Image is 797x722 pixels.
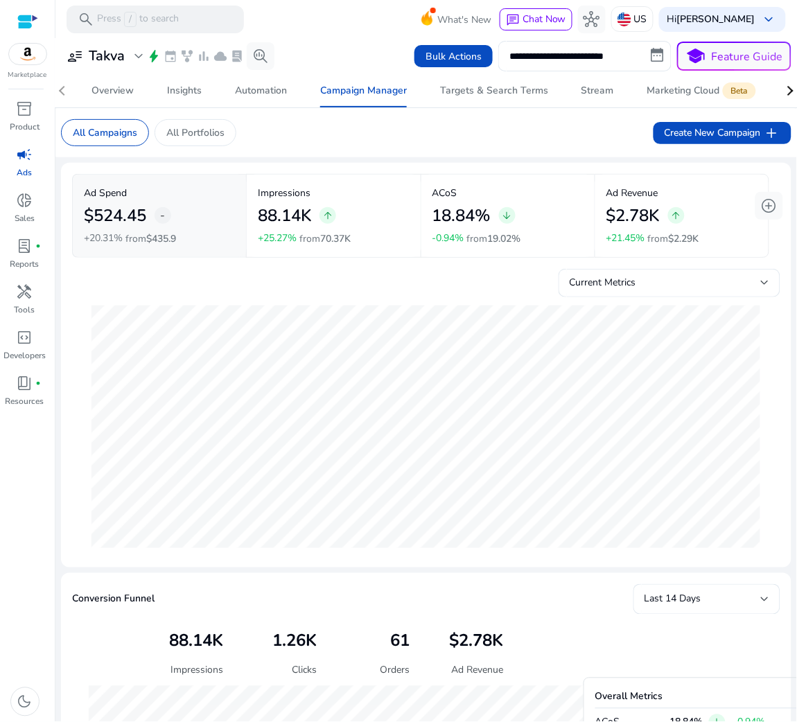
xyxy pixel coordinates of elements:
[523,12,566,26] span: Chat Now
[130,48,147,64] span: expand_more
[320,232,351,245] span: 70.37K
[9,44,46,64] img: amazon.svg
[15,212,35,224] p: Sales
[3,349,46,362] p: Developers
[10,258,40,270] p: Reports
[634,7,647,31] p: US
[677,12,755,26] b: [PERSON_NAME]
[667,15,755,24] p: Hi
[17,100,33,117] span: inventory_2
[432,234,464,243] p: -0.94%
[761,11,778,28] span: keyboard_arrow_down
[581,86,614,96] div: Stream
[97,12,179,27] p: Press to search
[299,231,351,246] p: from
[36,380,42,386] span: fiber_manual_record
[17,192,33,209] span: donut_small
[500,8,572,30] button: chatChat Now
[8,70,47,80] p: Marketplace
[391,631,410,651] h2: 61
[36,243,42,249] span: fiber_manual_record
[17,238,33,254] span: lab_profile
[578,6,606,33] button: hub
[6,395,44,407] p: Resources
[17,283,33,300] span: handyman
[84,206,146,226] h2: $524.45
[506,13,520,27] span: chat
[67,48,83,64] span: user_attributes
[17,694,33,710] span: dark_mode
[584,11,600,28] span: hub
[686,46,706,67] span: school
[432,206,491,226] h2: 18.84%
[171,663,224,678] p: Impressions
[161,207,166,224] span: -
[645,592,701,606] span: Last 14 Days
[677,42,791,71] button: schoolFeature Guide
[606,234,645,243] p: +21.45%
[235,86,287,96] div: Automation
[72,594,155,606] h5: Conversion Funnel
[426,49,482,64] span: Bulk Actions
[648,231,699,246] p: from
[606,206,660,226] h2: $2.78K
[258,206,311,226] h2: 88.14K
[320,86,407,96] div: Campaign Manager
[755,192,783,220] button: add_circle
[124,12,137,27] span: /
[73,125,137,140] p: All Campaigns
[761,197,778,214] span: add_circle
[467,231,521,246] p: from
[380,663,410,678] p: Orders
[15,303,35,316] p: Tools
[723,82,756,99] span: Beta
[125,231,176,246] p: from
[89,48,125,64] h3: Takva
[764,125,780,141] span: add
[91,86,134,96] div: Overview
[78,11,94,28] span: search
[618,12,631,26] img: us.svg
[665,125,780,141] span: Create New Campaign
[258,234,297,243] p: +25.27%
[17,166,33,179] p: Ads
[440,86,548,96] div: Targets & Search Terms
[252,48,269,64] span: search_insights
[10,121,40,133] p: Product
[258,186,409,200] p: Impressions
[84,234,123,243] p: +20.31%
[647,85,759,96] div: Marketing Cloud
[432,186,584,200] p: ACoS
[164,49,177,63] span: event
[606,186,757,200] p: Ad Revenue
[17,329,33,346] span: code_blocks
[414,45,493,67] button: Bulk Actions
[147,49,161,63] span: bolt
[17,375,33,391] span: book_4
[17,146,33,163] span: campaign
[322,210,333,221] span: arrow_upward
[166,125,225,140] p: All Portfolios
[167,86,202,96] div: Insights
[247,42,274,70] button: search_insights
[230,49,244,63] span: lab_profile
[712,49,783,65] p: Feature Guide
[197,49,211,63] span: bar_chart
[84,186,235,200] p: Ad Spend
[669,232,699,245] span: $2.29K
[449,631,503,651] h2: $2.78K
[146,232,176,245] span: $435.9
[170,631,224,651] h2: 88.14K
[654,122,791,144] button: Create New Campaignadd
[671,210,682,221] span: arrow_upward
[488,232,521,245] span: 19.02%
[213,49,227,63] span: cloud
[272,631,317,651] h2: 1.26K
[451,663,503,678] p: Ad Revenue
[570,276,636,289] span: Current Metrics
[437,8,491,32] span: What's New
[180,49,194,63] span: family_history
[502,210,513,221] span: arrow_downward
[292,663,317,678] p: Clicks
